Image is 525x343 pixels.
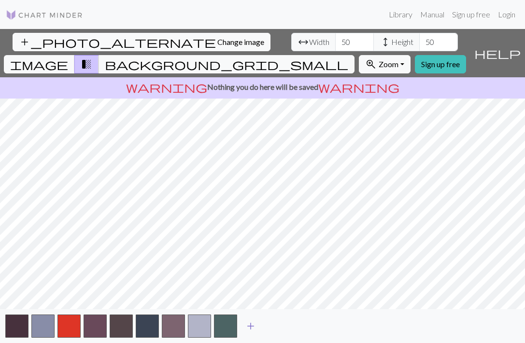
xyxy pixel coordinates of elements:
[126,80,207,94] span: warning
[81,57,92,71] span: transition_fade
[415,55,466,73] a: Sign up free
[318,80,399,94] span: warning
[4,81,521,93] p: Nothing you do here will be saved
[365,57,377,71] span: zoom_in
[391,36,413,48] span: Height
[239,317,263,335] button: Add color
[10,57,68,71] span: image
[380,35,391,49] span: height
[19,35,216,49] span: add_photo_alternate
[6,9,83,21] img: Logo
[416,5,448,24] a: Manual
[494,5,519,24] a: Login
[448,5,494,24] a: Sign up free
[105,57,348,71] span: background_grid_small
[217,37,264,46] span: Change image
[470,29,525,77] button: Help
[474,46,521,60] span: help
[379,59,398,69] span: Zoom
[13,33,270,51] button: Change image
[385,5,416,24] a: Library
[298,35,309,49] span: arrow_range
[359,55,411,73] button: Zoom
[309,36,329,48] span: Width
[245,319,256,333] span: add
